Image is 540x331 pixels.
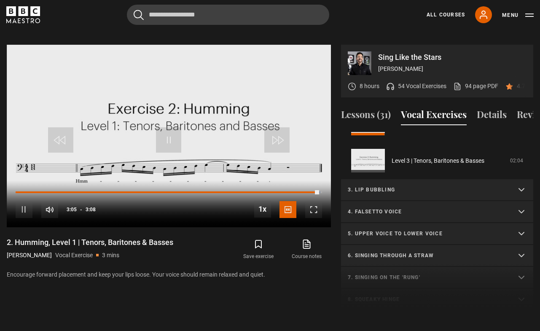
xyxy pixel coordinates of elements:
button: Lessons (31) [341,108,391,125]
p: 3 mins [102,251,119,260]
div: Progress Bar [16,191,322,193]
p: Sing Like the Stars [378,54,527,61]
a: 94 page PDF [453,82,498,91]
a: Course notes [283,237,331,262]
p: Encourage forward placement and keep your lips loose. Your voice should remain relaxed and quiet. [7,270,331,279]
summary: 6. Singing through a straw [341,245,533,267]
button: Fullscreen [305,201,322,218]
p: 5. Upper voice to lower voice [348,230,506,237]
button: Mute [41,201,58,218]
a: All Courses [427,11,465,19]
summary: 4. Falsetto voice [341,201,533,223]
p: 3. Lip bubbling [348,186,506,194]
button: Playback Rate [254,201,271,218]
p: 8 hours [360,82,379,91]
a: Level 3 | Tenors, Baritones & Basses [392,156,484,165]
h1: 2. Humming, Level 1 | Tenors, Baritones & Basses [7,237,173,248]
svg: BBC Maestro [6,6,40,23]
summary: 3. Lip bubbling [341,179,533,201]
button: Save exercise [234,237,282,262]
p: [PERSON_NAME] [378,65,527,73]
button: Details [477,108,507,125]
input: Search [127,5,329,25]
span: 3:08 [86,202,96,217]
p: 4. Falsetto voice [348,208,506,215]
span: 3:05 [67,202,77,217]
button: Pause [16,201,32,218]
button: Toggle navigation [502,11,534,19]
button: Submit the search query [134,10,144,20]
p: 54 Vocal Exercises [398,82,446,91]
video-js: Video Player [7,45,331,227]
button: Vocal Exercises [401,108,467,125]
p: [PERSON_NAME] [7,251,52,260]
summary: 5. Upper voice to lower voice [341,223,533,245]
p: Vocal Exercise [55,251,93,260]
p: 6. Singing through a straw [348,252,506,259]
button: Captions [279,201,296,218]
span: - [80,207,82,213]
